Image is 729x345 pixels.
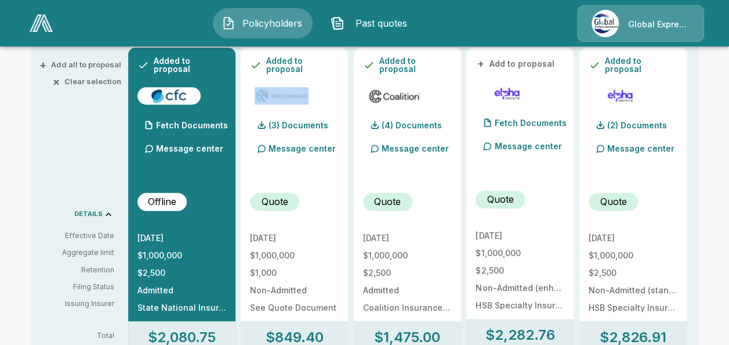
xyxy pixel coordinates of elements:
p: $2,826.91 [600,330,666,344]
p: $849.40 [266,330,324,344]
p: [DATE] [589,234,677,242]
p: Quote [600,195,626,209]
p: Message center [156,142,223,154]
p: $1,000,000 [476,249,564,257]
p: HSB Specialty Insurance Company: rated "A++" by A.M. Best (20%), AXIS Surplus Insurance Company: ... [589,304,677,312]
span: Past quotes [349,16,413,30]
p: (4) Documents [382,121,442,130]
p: $2,500 [476,267,564,275]
img: Past quotes Icon [331,16,344,30]
p: Added to proposal [379,57,452,73]
p: Issuing Insurer [40,299,114,309]
p: $1,475.00 [374,330,440,344]
img: coalitioncyberadmitted [368,87,422,105]
p: Aggregate limit [40,247,114,258]
p: Added to proposal [605,57,677,73]
span: × [53,78,60,85]
img: Policyholders Icon [222,16,235,30]
button: Policyholders IconPolicyholders [213,8,313,38]
img: tmhcccyber [255,87,309,105]
p: $2,500 [589,269,677,277]
p: [DATE] [250,234,339,242]
p: $2,282.76 [485,328,555,342]
p: Retention [40,265,114,275]
p: Message center [607,142,674,154]
p: HSB Specialty Insurance Company: rated "A++" by A.M. Best (20%), AXIS Surplus Insurance Company: ... [476,301,564,310]
p: $1,000,000 [137,251,226,260]
p: Message center [382,142,449,154]
p: [DATE] [363,234,452,242]
p: Quote [487,192,514,206]
p: Message center [494,140,561,152]
img: AA Logo [30,15,53,32]
span: + [39,61,46,69]
p: $2,500 [137,269,226,277]
p: Offline [148,195,176,209]
p: DETAILS [74,211,103,217]
img: elphacyberstandard [593,87,647,105]
p: $2,500 [363,269,452,277]
button: +Add all to proposal [42,61,121,69]
span: Policyholders [240,16,304,30]
p: [DATE] [137,234,226,242]
button: Past quotes IconPast quotes [322,8,422,38]
p: Filing Status [40,282,114,292]
p: Total [40,332,124,339]
p: Added to proposal [154,57,226,73]
p: Coalition Insurance Solutions [363,304,452,312]
p: Non-Admitted [250,286,339,294]
p: $1,000,000 [363,251,452,260]
p: See Quote Document [250,304,339,312]
p: Admitted [363,286,452,294]
p: Quote [374,195,401,209]
p: (3) Documents [269,121,328,130]
button: +Add to proposal [476,57,557,70]
p: Effective Date [40,231,114,241]
p: Non-Admitted (enhanced) [476,284,564,292]
p: Admitted [137,286,226,294]
p: Fetch Documents [156,121,228,130]
p: Message center [269,142,336,154]
p: $1,000,000 [250,251,339,260]
p: Added to proposal [266,57,339,73]
p: $1,000 [250,269,339,277]
p: Quote [262,195,288,209]
p: (2) Documents [607,121,667,130]
p: $1,000,000 [589,251,677,260]
p: State National Insurance Company Inc. [137,304,226,312]
p: Fetch Documents [494,119,566,127]
img: elphacyberenhanced [480,85,534,102]
p: $2,080.75 [148,330,216,344]
button: ×Clear selection [55,78,121,85]
p: Non-Admitted (standard) [589,286,677,294]
img: cfccyberadmitted [142,87,196,105]
span: + [477,60,484,68]
p: [DATE] [476,232,564,240]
